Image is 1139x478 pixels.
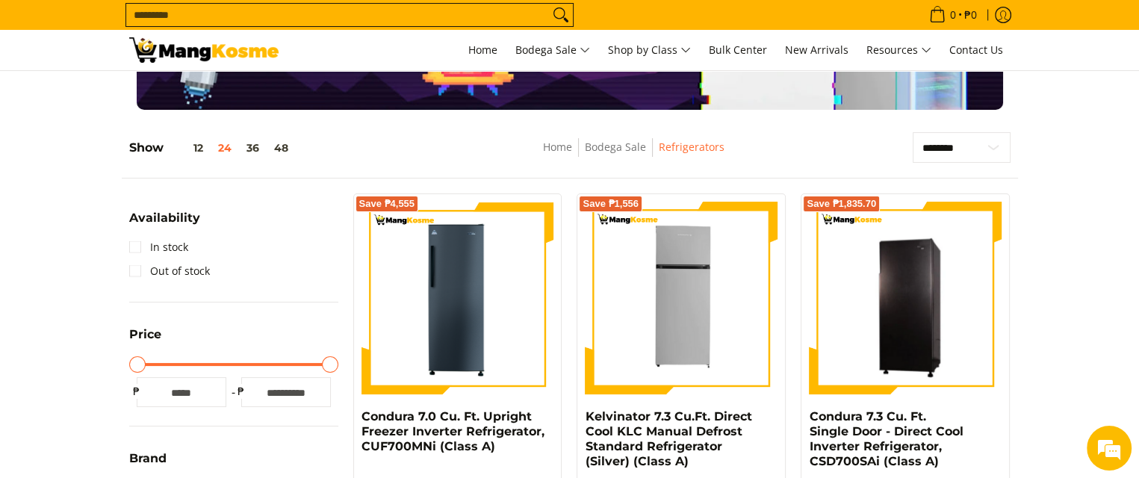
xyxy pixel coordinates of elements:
a: New Arrivals [778,30,856,70]
h5: Show [129,140,296,155]
a: Condura 7.3 Cu. Ft. Single Door - Direct Cool Inverter Refrigerator, CSD700SAi (Class A) [809,409,963,468]
a: Bulk Center [701,30,775,70]
a: Kelvinator 7.3 Cu.Ft. Direct Cool KLC Manual Defrost Standard Refrigerator (Silver) (Class A) [585,409,751,468]
img: Kelvinator 7.3 Cu.Ft. Direct Cool KLC Manual Defrost Standard Refrigerator (Silver) (Class A) [585,202,778,394]
span: ₱ [234,384,249,399]
button: 36 [239,142,267,154]
a: Home [543,140,572,154]
a: Out of stock [129,259,210,283]
nav: Breadcrumbs [438,138,829,172]
img: Bodega Sale Refrigerator l Mang Kosme: Home Appliances Warehouse Sale [129,37,279,63]
span: Save ₱1,556 [583,199,639,208]
button: Search [549,4,573,26]
button: 24 [211,142,239,154]
span: Resources [866,41,931,60]
span: Bodega Sale [515,41,590,60]
summary: Open [129,212,200,235]
span: Shop by Class [608,41,691,60]
a: Condura 7.0 Cu. Ft. Upright Freezer Inverter Refrigerator, CUF700MNi (Class A) [361,409,544,453]
img: Condura 7.0 Cu. Ft. Upright Freezer Inverter Refrigerator, CUF700MNi (Class A) [361,202,554,394]
summary: Open [129,453,167,476]
img: Condura 7.3 Cu. Ft. Single Door - Direct Cool Inverter Refrigerator, CSD700SAi (Class A) [809,204,1002,392]
span: Availability [129,212,200,224]
a: Home [461,30,505,70]
a: In stock [129,235,188,259]
span: Brand [129,453,167,465]
span: New Arrivals [785,43,848,57]
span: • [925,7,981,23]
a: Contact Us [942,30,1011,70]
button: 48 [267,142,296,154]
a: Bodega Sale [508,30,598,70]
summary: Open [129,329,161,352]
span: Home [468,43,497,57]
span: Contact Us [949,43,1003,57]
a: Shop by Class [600,30,698,70]
span: Bulk Center [709,43,767,57]
span: Save ₱1,835.70 [807,199,876,208]
button: 12 [164,142,211,154]
a: Bodega Sale [585,140,646,154]
span: Price [129,329,161,341]
span: ₱ [129,384,144,399]
span: Save ₱4,555 [359,199,415,208]
a: Resources [859,30,939,70]
span: 0 [948,10,958,20]
span: ₱0 [962,10,979,20]
nav: Main Menu [294,30,1011,70]
a: Refrigerators [659,140,724,154]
